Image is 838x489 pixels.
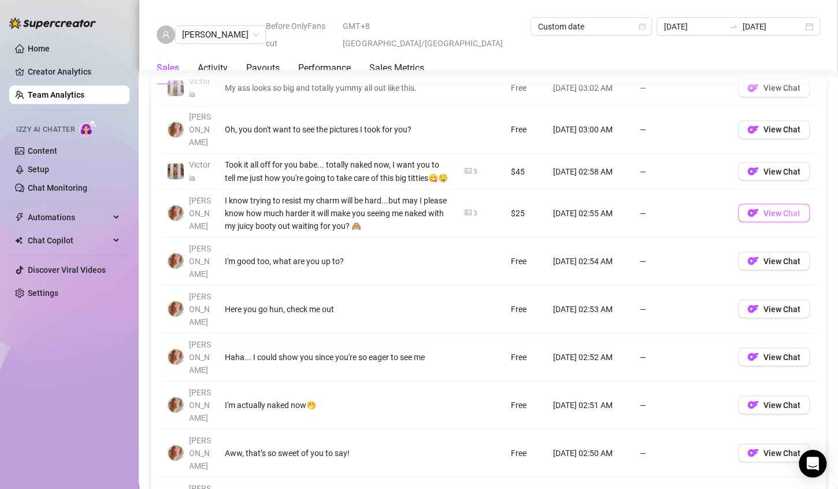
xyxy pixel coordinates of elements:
[738,307,810,316] a: OFView Chat
[168,80,184,96] img: Victoria
[369,61,424,75] div: Sales Metrics
[738,79,810,97] button: OFView Chat
[504,71,546,106] td: Free
[189,387,211,422] span: [PERSON_NAME]
[225,81,451,94] div: My ass looks so big and totally yummy all out like this.
[738,299,810,318] button: OFView Chat
[633,285,731,333] td: —
[504,333,546,381] td: Free
[799,450,826,477] div: Open Intercom Messenger
[298,61,351,75] div: Performance
[189,112,211,147] span: [PERSON_NAME]
[225,446,451,459] div: Aww, that’s so sweet of you to say!
[729,22,738,31] span: swap-right
[225,398,451,411] div: I'm actually naked now🤭
[763,400,800,409] span: View Chat
[189,435,211,470] span: [PERSON_NAME]
[79,120,97,136] img: AI Chatter
[343,17,524,52] span: GMT+8 [GEOGRAPHIC_DATA]/[GEOGRAPHIC_DATA]
[28,90,84,99] a: Team Analytics
[225,158,451,184] div: Took it all off for you babe... totally naked now, I want you to tell me just how you're going to...
[28,146,57,155] a: Content
[763,83,800,92] span: View Chat
[763,166,800,176] span: View Chat
[546,237,633,285] td: [DATE] 02:54 AM
[546,429,633,477] td: [DATE] 02:50 AM
[738,203,810,222] button: OFView Chat
[546,154,633,189] td: [DATE] 02:58 AM
[747,399,759,410] img: OF
[504,381,546,429] td: Free
[246,61,280,75] div: Payouts
[747,124,759,135] img: OF
[546,106,633,154] td: [DATE] 03:00 AM
[633,71,731,106] td: —
[157,61,179,75] div: Sales
[738,169,810,179] a: OFView Chat
[546,285,633,333] td: [DATE] 02:53 AM
[738,403,810,412] a: OFView Chat
[9,17,96,29] img: logo-BBDzfeDw.svg
[546,71,633,106] td: [DATE] 03:02 AM
[189,195,211,230] span: [PERSON_NAME]
[182,26,259,43] span: Felicia
[633,189,731,237] td: —
[504,285,546,333] td: Free
[28,288,58,298] a: Settings
[28,44,50,53] a: Home
[198,61,228,75] div: Activity
[168,444,184,461] img: Amy Pond
[763,208,800,217] span: View Chat
[747,207,759,218] img: OF
[633,106,731,154] td: —
[747,303,759,314] img: OF
[473,166,477,177] div: 3
[738,443,810,462] button: OFView Chat
[16,124,75,135] span: Izzy AI Chatter
[546,333,633,381] td: [DATE] 02:52 AM
[15,236,23,244] img: Chat Copilot
[763,125,800,134] span: View Chat
[633,237,731,285] td: —
[738,395,810,414] button: OFView Chat
[504,429,546,477] td: Free
[763,256,800,265] span: View Chat
[168,205,184,221] img: Amy Pond
[225,350,451,363] div: Haha... I could show you since you're so eager to see me
[504,189,546,237] td: $25
[738,86,810,95] a: OFView Chat
[763,352,800,361] span: View Chat
[225,302,451,315] div: Here you go hun, check me out
[28,231,110,250] span: Chat Copilot
[763,304,800,313] span: View Chat
[738,451,810,460] a: OFView Chat
[504,237,546,285] td: Free
[162,31,170,39] span: user
[738,120,810,139] button: OFView Chat
[168,121,184,138] img: Amy Pond
[266,17,336,52] span: Before OnlyFans cut
[738,162,810,180] button: OFView Chat
[189,160,210,182] span: Victoria
[738,347,810,366] button: OFView Chat
[465,209,472,216] span: picture
[546,381,633,429] td: [DATE] 02:51 AM
[663,20,724,33] input: Start date
[28,62,120,81] a: Creator Analytics
[738,251,810,270] button: OFView Chat
[639,23,646,30] span: calendar
[747,447,759,458] img: OF
[168,397,184,413] img: Amy Pond
[225,194,451,232] div: I know trying to resist my charm will be hard...but may I please know how much harder it will mak...
[28,183,87,192] a: Chat Monitoring
[633,154,731,189] td: —
[747,165,759,177] img: OF
[465,167,472,174] span: picture
[15,213,24,222] span: thunderbolt
[168,301,184,317] img: Amy Pond
[168,349,184,365] img: Amy Pond
[747,82,759,94] img: OF
[743,20,803,33] input: End date
[729,22,738,31] span: to
[189,243,211,278] span: [PERSON_NAME]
